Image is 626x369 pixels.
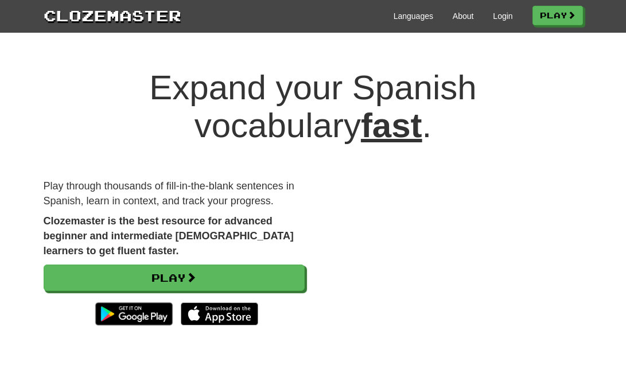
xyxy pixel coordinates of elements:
u: fast [361,106,422,145]
img: Download_on_the_App_Store_Badge_US-UK_135x40-25178aeef6eb6b83b96f5f2d004eda3bffbb37122de64afbaef7... [181,302,258,325]
a: Clozemaster [44,5,181,26]
strong: Clozemaster is the best resource for advanced beginner and intermediate [DEMOGRAPHIC_DATA] learne... [44,215,294,256]
p: Play through thousands of fill-in-the-blank sentences in Spanish, learn in context, and track you... [44,179,305,208]
a: Languages [394,10,433,22]
a: Play [44,265,305,291]
a: Login [493,10,512,22]
a: About [453,10,474,22]
h1: Expand your Spanish vocabulary . [44,69,583,145]
a: Play [532,6,583,25]
img: Get it on Google Play [90,297,178,331]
